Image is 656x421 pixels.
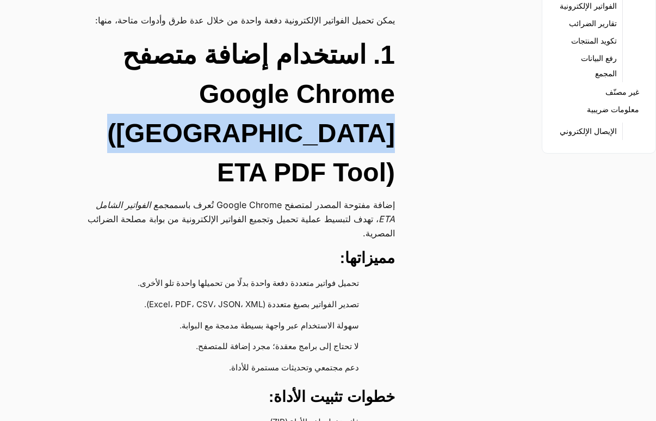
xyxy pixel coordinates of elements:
[86,316,374,337] li: سهولة الاستخدام عبر واجهة بسيطة مدمجة مع البوابة.
[559,51,617,81] a: رفع البيانات المجمع
[605,84,639,100] a: غير مصنّف
[96,199,395,224] em: مجمع الفواتير الشامل ETA
[86,358,374,379] li: دعم مجتمعي وتحديثات مستمرة للأداة.
[571,33,617,48] a: تكويد المنتجات
[86,273,374,295] li: تحميل فواتير متعددة دفعة واحدة بدلًا من تحميلها واحدة تلو الأخرى.
[75,387,395,407] h3: خطوات تثبيت الأداة:
[587,102,639,117] a: معلومات ضريبية
[569,16,617,31] a: تقارير الضرائب
[86,337,374,358] li: لا تحتاج إلى برامج معقدة؛ مجرد إضافة للمتصفح.
[75,248,395,268] h3: مميزاتها:
[75,35,395,192] h2: 1. استخدام إضافة متصفح Google Chrome ([GEOGRAPHIC_DATA] ETA PDF Tool)
[86,295,374,316] li: تصدير الفواتير بصيغ متعددة (Excel، PDF، CSV، JSON، XML).
[560,124,617,139] a: الإيصال الإلكتروني
[75,13,395,27] p: يمكن تحميل الفواتير الإلكترونية دفعة واحدة من خلال عدة طرق وأدوات متاحة، منها:
[75,198,395,240] p: إضافة مفتوحة المصدر لمتصفح Google Chrome تُعرف باسم ، تهدف لتبسيط عملية تحميل وتجميع الفواتير الإ...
